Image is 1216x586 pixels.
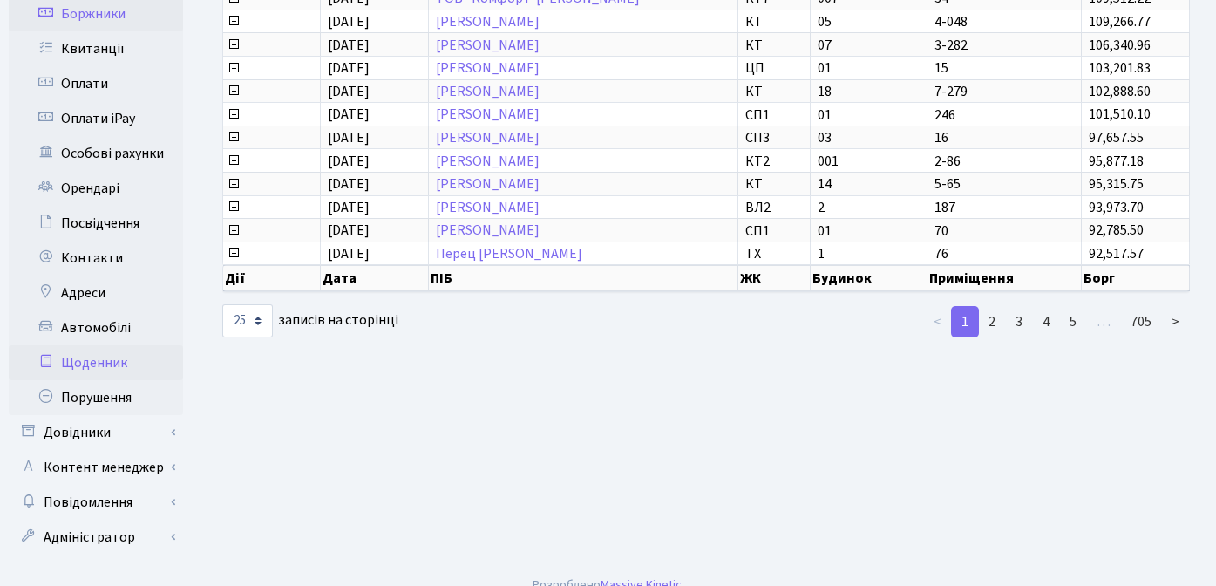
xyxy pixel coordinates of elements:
span: [DATE] [328,198,370,217]
span: КТ [745,177,803,191]
span: КТ [745,15,803,29]
a: [PERSON_NAME] [436,128,540,147]
a: [PERSON_NAME] [436,221,540,241]
a: Контент менеджер [9,450,183,485]
span: 106,340.96 [1089,36,1151,55]
span: 05 [818,15,920,29]
th: Приміщення [927,265,1082,291]
span: 109,266.77 [1089,12,1151,31]
span: 92,785.50 [1089,221,1144,241]
a: 1 [951,306,979,337]
span: КТ [745,38,803,52]
a: Особові рахунки [9,136,183,171]
a: Повідомлення [9,485,183,520]
span: 14 [818,177,920,191]
span: [DATE] [328,106,370,125]
span: СП3 [745,131,803,145]
span: 102,888.60 [1089,82,1151,101]
th: Борг [1082,265,1190,291]
a: Автомобілі [9,310,183,345]
a: 2 [978,306,1006,337]
th: Дата [321,265,429,291]
span: КТ [745,85,803,99]
th: ПІБ [429,265,738,291]
a: 3 [1005,306,1033,337]
span: 4-048 [934,15,1074,29]
span: [DATE] [328,12,370,31]
span: [DATE] [328,174,370,194]
span: [DATE] [328,36,370,55]
select: записів на сторінці [222,304,273,337]
span: 1 [818,247,920,261]
span: [DATE] [328,128,370,147]
span: СП1 [745,224,803,238]
span: 92,517.57 [1089,244,1144,263]
th: ЖК [738,265,811,291]
span: 5-65 [934,177,1074,191]
span: 01 [818,61,920,75]
a: Порушення [9,380,183,415]
a: Орендарі [9,171,183,206]
span: 103,201.83 [1089,58,1151,78]
span: 70 [934,224,1074,238]
a: [PERSON_NAME] [436,174,540,194]
span: 76 [934,247,1074,261]
span: 03 [818,131,920,145]
span: [DATE] [328,244,370,263]
span: [DATE] [328,58,370,78]
span: СП1 [745,108,803,122]
span: [DATE] [328,221,370,241]
span: ТХ [745,247,803,261]
span: [DATE] [328,82,370,101]
span: 246 [934,108,1074,122]
span: [DATE] [328,152,370,171]
span: 95,315.75 [1089,174,1144,194]
a: [PERSON_NAME] [436,36,540,55]
span: 7-279 [934,85,1074,99]
span: 01 [818,224,920,238]
span: 01 [818,108,920,122]
span: 3-282 [934,38,1074,52]
a: Щоденник [9,345,183,380]
a: Адміністратор [9,520,183,555]
span: 001 [818,154,920,168]
a: Перец [PERSON_NAME] [436,244,582,263]
span: 2 [818,201,920,215]
a: > [1161,306,1190,337]
span: ВЛ2 [745,201,803,215]
th: Дії [223,265,321,291]
span: 97,657.55 [1089,128,1144,147]
a: [PERSON_NAME] [436,12,540,31]
a: 705 [1120,306,1162,337]
span: 93,973.70 [1089,198,1144,217]
a: Адреси [9,276,183,310]
a: Квитанції [9,31,183,66]
span: 187 [934,201,1074,215]
a: [PERSON_NAME] [436,198,540,217]
a: [PERSON_NAME] [436,106,540,125]
span: 18 [818,85,920,99]
span: 16 [934,131,1074,145]
a: Посвідчення [9,206,183,241]
span: КТ2 [745,154,803,168]
a: [PERSON_NAME] [436,82,540,101]
span: 101,510.10 [1089,106,1151,125]
a: Оплати [9,66,183,101]
label: записів на сторінці [222,304,398,337]
a: [PERSON_NAME] [436,58,540,78]
a: 5 [1059,306,1087,337]
a: [PERSON_NAME] [436,152,540,171]
span: ЦП [745,61,803,75]
span: 95,877.18 [1089,152,1144,171]
th: Будинок [811,265,928,291]
a: Довідники [9,415,183,450]
a: Оплати iPay [9,101,183,136]
a: 4 [1032,306,1060,337]
span: 15 [934,61,1074,75]
a: Контакти [9,241,183,276]
span: 07 [818,38,920,52]
span: 2-86 [934,154,1074,168]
